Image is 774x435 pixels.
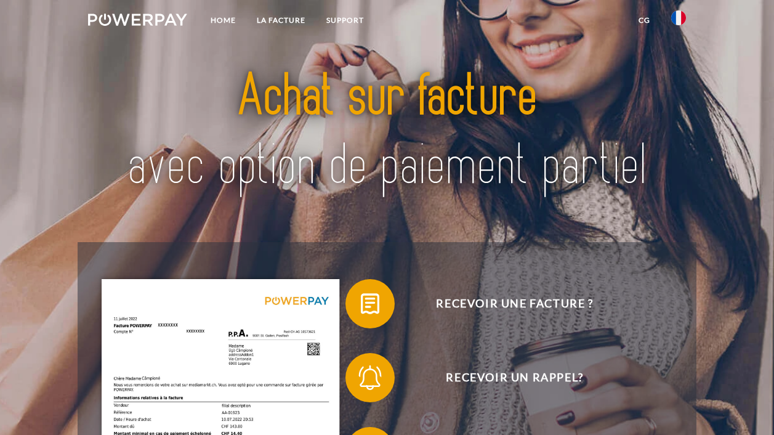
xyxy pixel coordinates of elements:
img: qb_bell.svg [355,362,385,393]
img: qb_bill.svg [355,288,385,319]
a: Home [200,9,246,31]
img: fr [671,10,686,25]
a: Support [316,9,374,31]
a: LA FACTURE [246,9,316,31]
span: Recevoir un rappel? [364,353,666,402]
button: Recevoir un rappel? [345,353,666,402]
img: logo-powerpay-white.svg [88,14,187,26]
span: Recevoir une facture ? [364,279,666,328]
img: title-powerpay_fr.svg [117,44,656,220]
button: Recevoir une facture ? [345,279,666,328]
a: CG [628,9,661,31]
